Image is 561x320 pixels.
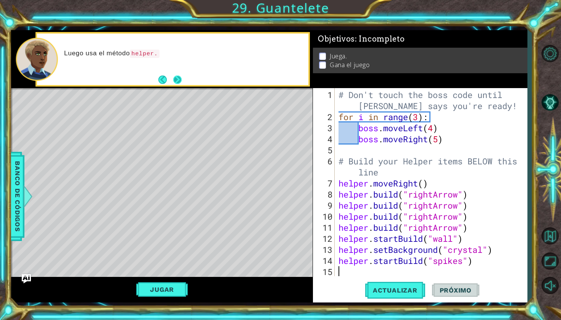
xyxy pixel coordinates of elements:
[314,211,335,222] div: 10
[365,280,425,301] button: Actualizar
[539,274,561,296] button: Sonido encendido
[330,52,347,60] p: Juega.
[172,74,183,85] button: Next
[314,145,335,156] div: 5
[136,282,188,297] button: Jugar
[314,111,335,122] div: 2
[314,122,335,133] div: 3
[314,133,335,145] div: 4
[432,286,479,294] span: Próximo
[314,156,335,178] div: 6
[314,244,335,255] div: 13
[64,49,303,58] p: Luego usa el método
[539,225,561,247] button: Volver al mapa
[539,43,561,65] button: Opciones de nivel
[539,92,561,114] button: Pista IA
[314,200,335,211] div: 9
[158,76,173,84] button: Back
[432,280,479,301] button: Próximo
[22,274,31,283] button: Ask AI
[314,266,335,277] div: 15
[130,50,159,58] code: helper.
[314,178,335,189] div: 7
[330,61,369,69] p: Gana el juego
[314,189,335,200] div: 8
[314,233,335,244] div: 12
[365,286,425,294] span: Actualizar
[314,89,335,111] div: 1
[539,250,561,272] button: Maximizar navegador
[314,222,335,233] div: 11
[11,157,24,236] span: Banco de códigos
[314,255,335,266] div: 14
[539,224,561,249] a: Volver al mapa
[355,34,405,43] span: : Incompleto
[318,34,405,44] span: Objetivos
